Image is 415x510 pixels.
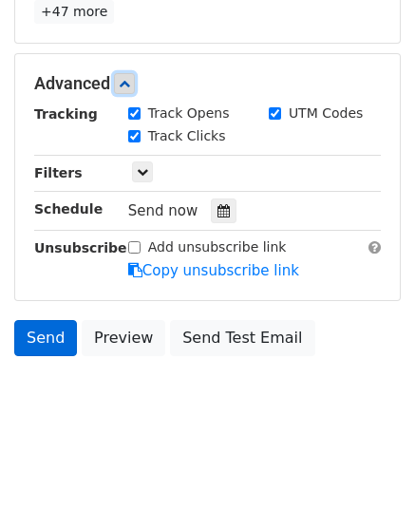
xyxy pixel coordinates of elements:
h5: Advanced [34,73,381,94]
a: Send [14,320,77,356]
iframe: Chat Widget [320,419,415,510]
span: Send now [128,202,198,219]
a: Preview [82,320,165,356]
a: Send Test Email [170,320,314,356]
a: Copy unsubscribe link [128,262,299,279]
label: Track Clicks [148,126,226,146]
strong: Unsubscribe [34,240,127,255]
strong: Schedule [34,201,103,217]
strong: Tracking [34,106,98,122]
label: Add unsubscribe link [148,237,287,257]
label: Track Opens [148,104,230,123]
label: UTM Codes [289,104,363,123]
strong: Filters [34,165,83,180]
